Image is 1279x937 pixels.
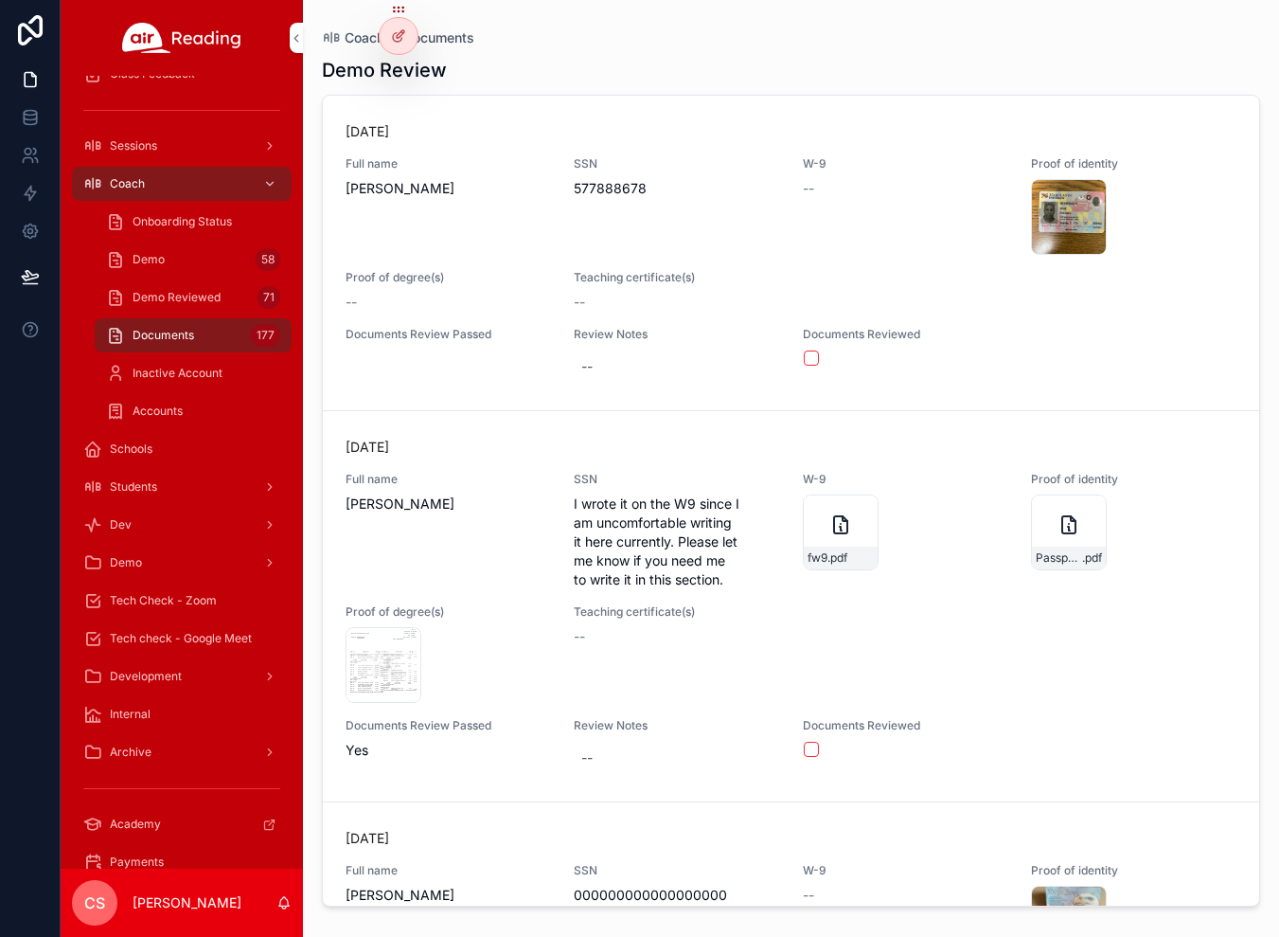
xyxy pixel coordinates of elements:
span: Coach [345,28,384,47]
span: [PERSON_NAME] [346,179,551,198]
a: Internal [72,697,292,731]
a: Demo58 [95,243,292,277]
span: Academy [110,817,161,832]
a: Students [72,470,292,504]
div: -- [581,357,593,376]
a: Academy [72,807,292,841]
span: W-9 [803,472,1008,487]
p: [DATE] [346,122,389,141]
span: Demo [133,252,165,267]
span: -- [346,293,357,312]
span: SSN [574,156,779,171]
span: Teaching certificate(s) [574,270,1236,285]
span: Documents Reviewed [803,327,1008,342]
span: Demo [110,555,142,570]
span: Proof of degree(s) [346,270,551,285]
span: Schools [110,441,152,457]
span: Teaching certificate(s) [574,604,1236,620]
span: 577888678 [574,179,779,198]
a: Documents [403,28,474,47]
span: [PERSON_NAME] [346,886,551,905]
div: -- [581,748,593,767]
h1: Demo Review [322,57,447,83]
span: Yes [346,741,551,760]
img: App logo [122,23,241,53]
a: Coach [72,167,292,201]
div: 177 [251,324,280,347]
span: Demo Reviewed [133,290,221,305]
span: -- [803,886,814,905]
div: scrollable content [61,76,303,869]
span: Internal [110,707,151,722]
span: Proof of identity [1031,156,1236,171]
span: Onboarding Status [133,214,232,229]
a: [DATE]Full name[PERSON_NAME]SSN577888678W-9--Proof of identityProof of degree(s)--Teaching certif... [323,96,1259,411]
span: Dev [110,517,132,532]
span: CS [84,892,105,914]
a: Schools [72,432,292,466]
span: Archive [110,745,151,760]
div: 71 [258,286,280,309]
p: [DATE] [346,829,389,848]
span: I wrote it on the W9 since I am uncomfortable writing it here currently. Please let me know if yo... [574,495,779,589]
span: Proof of identity [1031,472,1236,487]
a: Accounts [95,394,292,428]
span: SSN [574,472,779,487]
a: [DATE]Full name[PERSON_NAME]SSNI wrote it on the W9 since I am uncomfortable writing it here curr... [323,411,1259,802]
a: Tech Check - Zoom [72,584,292,618]
span: Sessions [110,138,157,153]
span: Review Notes [574,718,779,733]
span: W-9 [803,863,1008,878]
span: Review Notes [574,327,779,342]
span: Full name [346,863,551,878]
span: Inactive Account [133,366,222,381]
a: Documents177 [95,318,292,352]
a: Archive [72,735,292,769]
span: [PERSON_NAME] [346,495,551,514]
span: Payments [110,855,164,870]
span: Proof of degree(s) [346,604,551,620]
a: Onboarding Status [95,205,292,239]
span: Documents Review Passed [346,327,551,342]
span: Development [110,669,182,684]
span: -- [574,627,585,646]
span: Documents Review Passed [346,718,551,733]
span: Coach [110,176,145,191]
span: Full name [346,156,551,171]
p: [PERSON_NAME] [133,893,241,912]
span: Full name [346,472,551,487]
span: Documents [133,328,194,343]
p: [DATE] [346,438,389,457]
a: Coach [322,28,384,47]
span: Tech Check - Zoom [110,593,217,608]
a: Dev [72,508,292,542]
a: Payments [72,845,292,879]
span: -- [574,293,585,312]
div: 58 [256,248,280,271]
a: Sessions [72,129,292,163]
span: -- [803,179,814,198]
a: Demo [72,546,292,580]
span: SSN [574,863,779,878]
span: Tech check - Google Meet [110,631,252,646]
a: Inactive Account [95,356,292,390]
a: Development [72,659,292,694]
span: .pdf [1082,550,1102,566]
span: Passport-Small-PDF-(visa,-entry-stamp,-biodata) [1036,550,1082,566]
a: Demo Reviewed71 [95,280,292,315]
span: Documents Reviewed [803,718,1008,733]
span: Proof of identity [1031,863,1236,878]
span: .pdf [827,550,847,566]
span: Students [110,479,157,495]
span: 000000000000000000 [574,886,779,905]
span: W-9 [803,156,1008,171]
span: Accounts [133,404,183,419]
span: fw9 [808,550,827,566]
a: Tech check - Google Meet [72,622,292,656]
